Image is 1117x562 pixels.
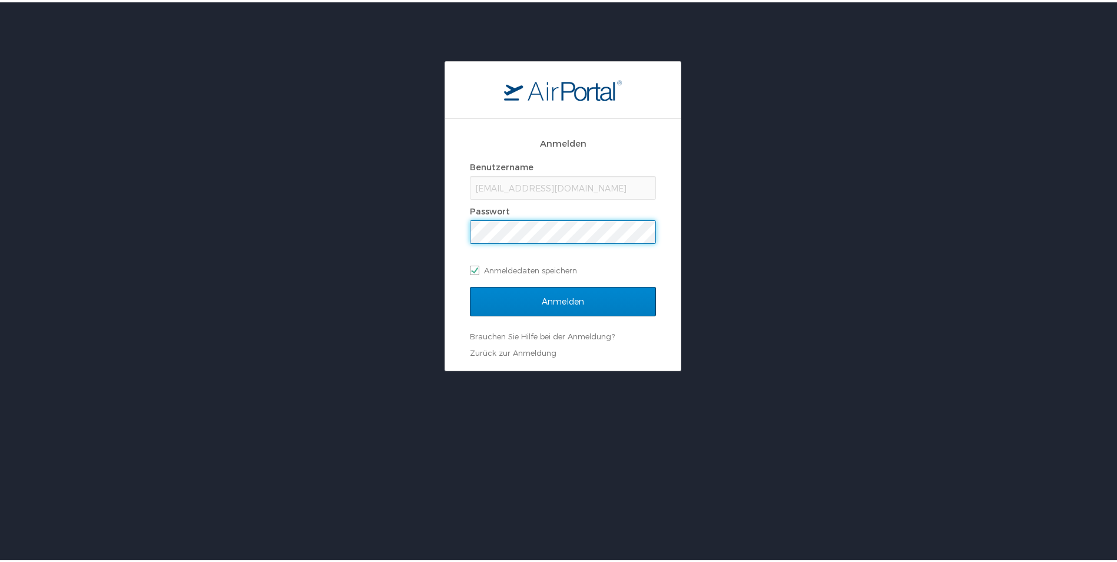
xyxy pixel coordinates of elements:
a: Brauchen Sie Hilfe bei der Anmeldung? [470,329,615,339]
a: Zurück zur Anmeldung [470,346,556,355]
label: Benutzername [470,160,533,170]
input: Anmelden [470,285,656,314]
label: Passwort [470,204,510,214]
img: logo [504,77,622,98]
h2: Anmelden [470,134,656,148]
label: Anmeldedaten speichern [470,259,656,277]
